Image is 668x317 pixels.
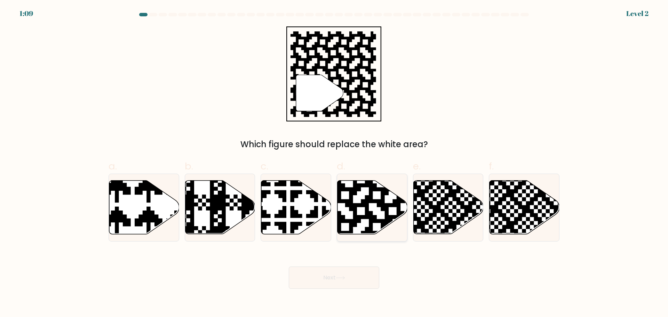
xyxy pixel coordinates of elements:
[337,159,345,173] span: d.
[489,159,494,173] span: f.
[289,267,379,289] button: Next
[185,159,193,173] span: b.
[113,138,555,151] div: Which figure should replace the white area?
[19,8,33,19] div: 1:09
[261,159,268,173] span: c.
[413,159,421,173] span: e.
[626,8,649,19] div: Level 2
[109,159,117,173] span: a.
[296,75,343,111] g: "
